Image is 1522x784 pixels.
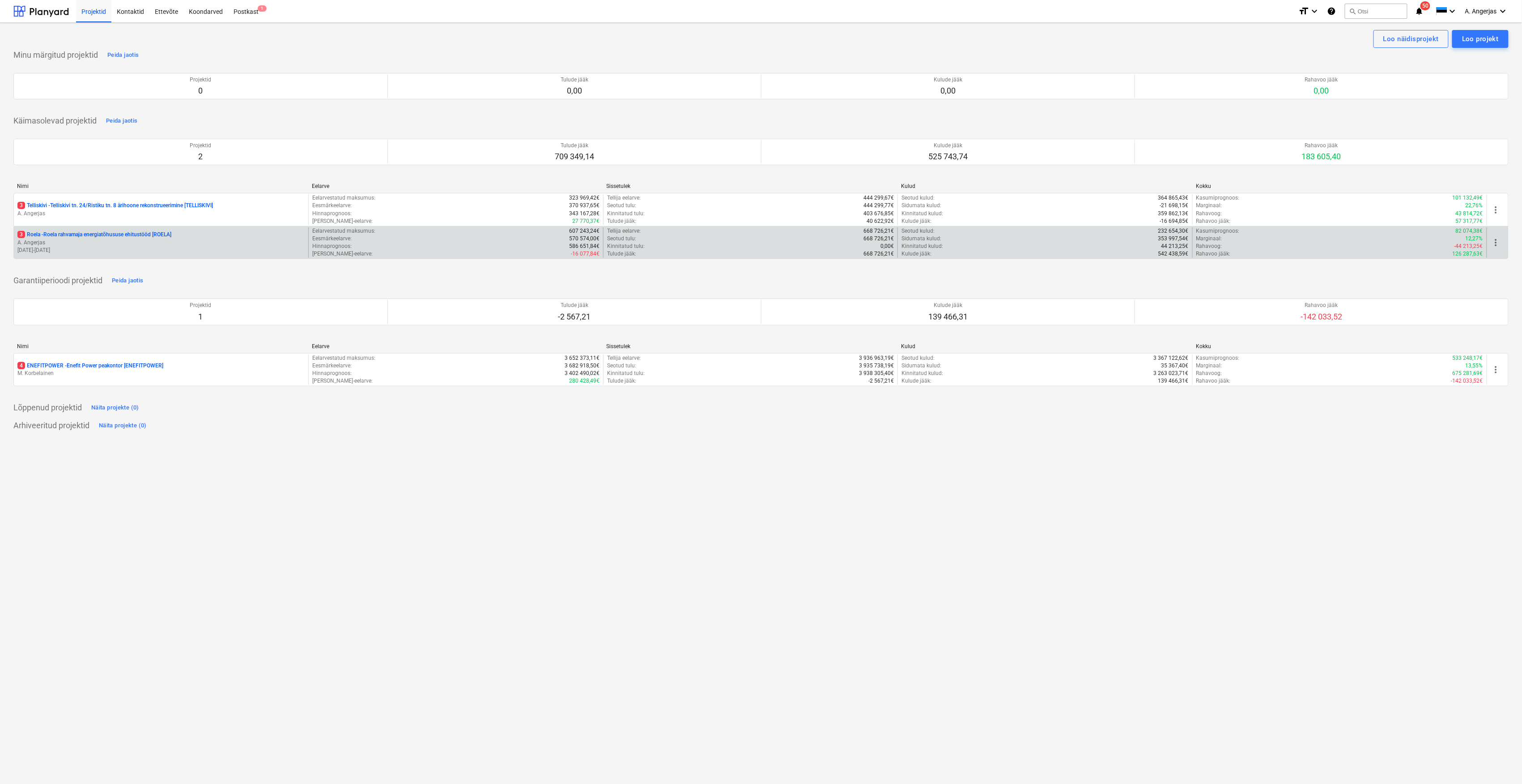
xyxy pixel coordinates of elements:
[934,85,962,96] p: 0,00
[901,183,1189,189] div: Kulud
[1420,1,1430,10] span: 50
[17,231,171,239] p: Roela - Roela rahvamaja energiatõhususe ehitustööd [ROELA]
[1456,227,1483,235] p: 82 074,38€
[1453,354,1483,362] p: 533 248,17€
[1196,354,1240,362] p: Kasumiprognoos :
[1302,151,1341,162] p: 183 605,40
[607,202,636,209] p: Seotud tulu :
[1456,210,1483,217] p: 43 814,72€
[565,370,599,377] p: 3 402 490,02€
[1158,194,1189,202] p: 364 865,43€
[91,403,139,413] div: Näita projekte (0)
[934,76,962,84] p: Kulude jääk
[901,343,1189,349] div: Kulud
[1349,8,1356,15] span: search
[569,227,599,235] p: 607 243,24€
[607,362,636,370] p: Seotud tulu :
[13,402,82,413] p: Lõppenud projektid
[17,362,305,377] div: 4ENEFITPOWER -Enefit Power peakontor [ENEFITPOWER]M. Korbelainen
[607,250,636,258] p: Tulude jääk :
[901,210,943,217] p: Kinnitatud kulud :
[569,202,599,209] p: 370 937,65€
[1302,142,1341,149] p: Rahavoo jääk
[928,302,968,309] p: Kulude jääk
[901,235,941,243] p: Sidumata kulud :
[89,401,141,415] button: Näita projekte (0)
[1454,243,1483,250] p: -44 213,25€
[97,418,149,433] button: Näita projekte (0)
[17,202,305,217] div: 3Telliskivi -Telliskivi tn. 24/Ristiku tn. 8 ärihoone rekonstrueerimine [TELLISKIVI]A. Angerjas
[863,235,894,243] p: 668 726,21€
[17,362,163,370] p: ENEFITPOWER - Enefit Power peakontor [ENEFITPOWER]
[99,421,147,431] div: Näita projekte (0)
[312,235,352,243] p: Eesmärkeelarve :
[1158,250,1189,258] p: 542 438,59€
[312,377,373,385] p: [PERSON_NAME]-eelarve :
[1196,370,1222,377] p: Rahavoog :
[190,151,212,162] p: 2
[1158,210,1189,217] p: 359 862,13€
[17,370,305,377] p: M. Korbelainen
[607,227,641,235] p: Tellija eelarve :
[13,50,98,60] p: Minu märgitud projektid
[901,243,943,250] p: Kinnitatud kulud :
[859,354,894,362] p: 3 936 963,19€
[565,362,599,370] p: 3 682 918,50€
[1456,217,1483,225] p: 57 317,77€
[17,202,25,209] span: 3
[569,377,599,385] p: 280 428,49€
[607,243,645,250] p: Kinnitatud tulu :
[17,239,305,247] p: A. Angerjas
[1466,362,1483,370] p: 13,55%
[565,354,599,362] p: 3 652 373,11€
[880,243,894,250] p: 0,00€
[1305,76,1338,84] p: Rahavoo jääk
[1415,6,1424,17] i: notifications
[312,362,352,370] p: Eesmärkeelarve :
[190,302,212,309] p: Projektid
[863,227,894,235] p: 668 726,21€
[13,420,89,431] p: Arhiveeritud projektid
[1466,235,1483,243] p: 12,27%
[928,142,968,149] p: Kulude jääk
[1447,6,1458,17] i: keyboard_arrow_down
[901,354,935,362] p: Seotud kulud :
[312,194,375,202] p: Eelarvestatud maksumus :
[17,247,305,254] p: [DATE] - [DATE]
[555,151,594,162] p: 709 349,14
[607,343,894,349] div: Sissetulek
[112,276,143,286] div: Peida jaotis
[312,250,373,258] p: [PERSON_NAME]-eelarve :
[572,217,599,225] p: 27 770,37€
[859,362,894,370] p: 3 935 738,19€
[561,85,588,96] p: 0,00
[863,210,894,217] p: 403 676,85€
[901,250,931,258] p: Kulude jääk :
[1196,250,1231,258] p: Rahavoo jääk :
[1196,235,1222,243] p: Marginaal :
[312,343,599,349] div: Eelarve
[17,202,213,209] p: Telliskivi - Telliskivi tn. 24/Ristiku tn. 8 ärihoone rekonstrueerimine [TELLISKIVI]
[1453,250,1483,258] p: 126 287,63€
[1158,377,1189,385] p: 139 466,31€
[1345,4,1407,19] button: Otsi
[607,354,641,362] p: Tellija eelarve :
[107,50,139,60] div: Peida jaotis
[110,273,145,288] button: Peida jaotis
[1491,364,1501,375] span: more_vert
[17,183,305,189] div: Nimi
[1160,202,1189,209] p: -21 698,15€
[859,370,894,377] p: 3 938 305,40€
[1298,6,1309,17] i: format_size
[561,76,588,84] p: Tulude jääk
[312,217,373,225] p: [PERSON_NAME]-eelarve :
[558,311,591,322] p: -2 567,21
[1301,302,1343,309] p: Rahavoo jääk
[607,210,645,217] p: Kinnitatud tulu :
[1196,210,1222,217] p: Rahavoog :
[312,354,375,362] p: Eelarvestatud maksumus :
[1301,311,1343,322] p: -142 033,52
[607,235,636,243] p: Seotud tulu :
[1161,243,1189,250] p: 44 213,25€
[1462,33,1499,45] div: Loo projekt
